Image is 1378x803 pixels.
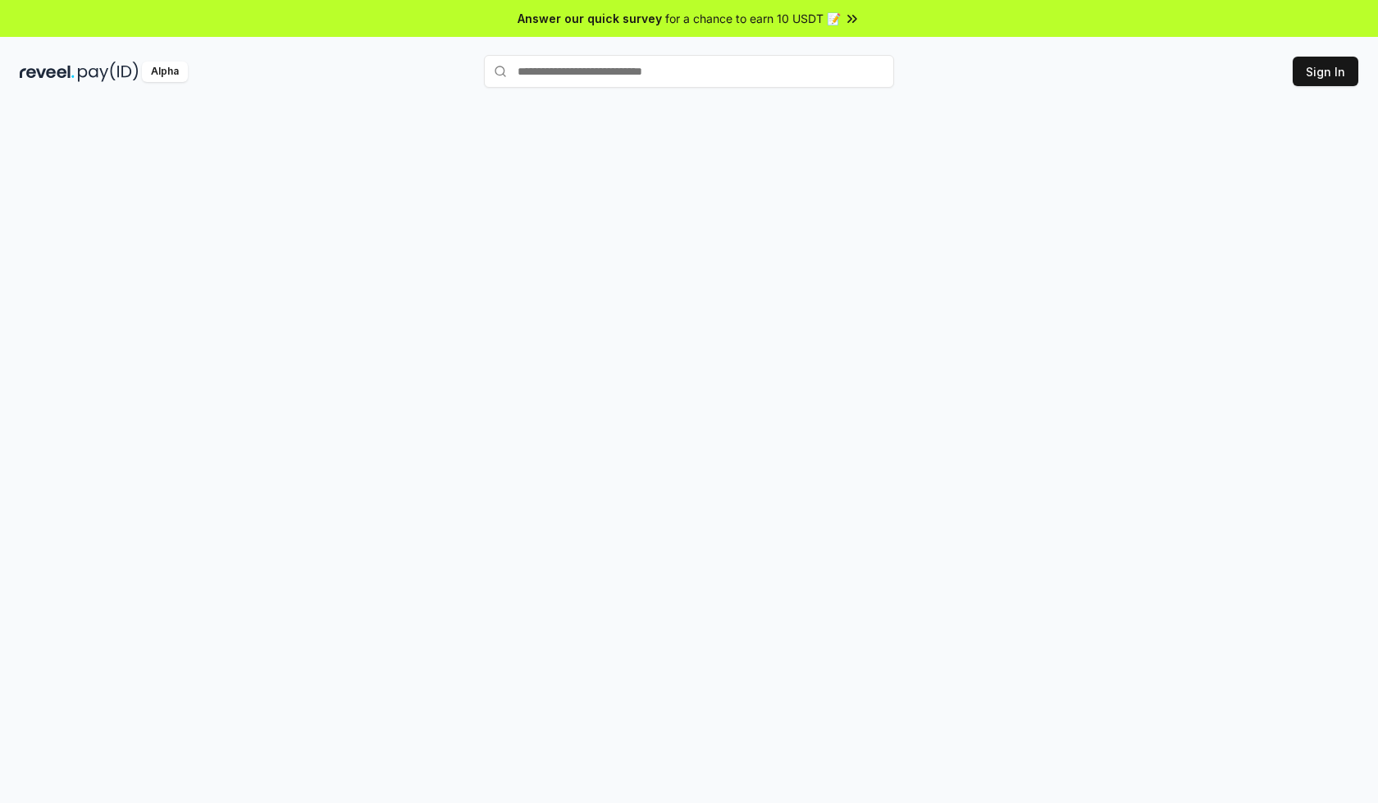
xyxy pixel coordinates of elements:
[78,62,139,82] img: pay_id
[518,10,662,27] span: Answer our quick survey
[1293,57,1358,86] button: Sign In
[20,62,75,82] img: reveel_dark
[142,62,188,82] div: Alpha
[665,10,841,27] span: for a chance to earn 10 USDT 📝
